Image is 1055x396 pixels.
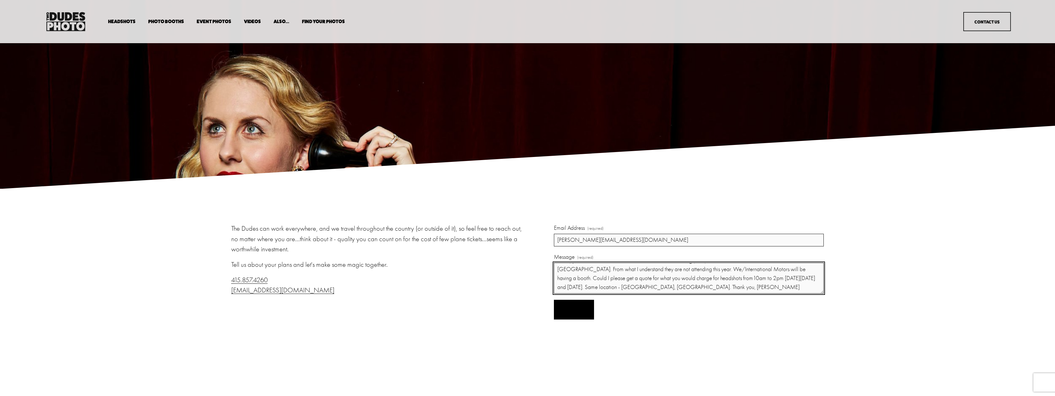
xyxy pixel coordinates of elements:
span: Photo Booths [148,19,184,24]
a: Event Photos [197,19,231,25]
span: (required) [587,225,604,232]
button: SubmitSubmit [554,300,594,320]
a: 415.857.4260 [231,276,268,284]
a: Videos [244,19,261,25]
a: Contact Us [963,12,1011,31]
a: folder dropdown [108,19,136,25]
a: folder dropdown [148,19,184,25]
p: Tell us about your plans and let's make some magic together. [231,260,526,270]
a: [EMAIL_ADDRESS][DOMAIN_NAME] [231,286,334,294]
span: Message [554,253,575,262]
a: folder dropdown [302,19,345,25]
span: Email Address [554,224,585,233]
p: The Dudes can work everywhere, and we travel throughout the country (or outside of it), so feel f... [231,224,526,255]
a: folder dropdown [274,19,289,25]
textarea: Hello, you worked with Great Dane at the Women In Trucking (WIT) Accelerate Conference last Novem... [554,263,824,294]
span: Headshots [108,19,136,24]
span: Also... [274,19,289,24]
img: Two Dudes Photo | Headshots, Portraits &amp; Photo Booths [44,10,87,33]
span: (required) [577,254,593,261]
span: Find Your Photos [302,19,345,24]
span: Submit [565,307,583,312]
